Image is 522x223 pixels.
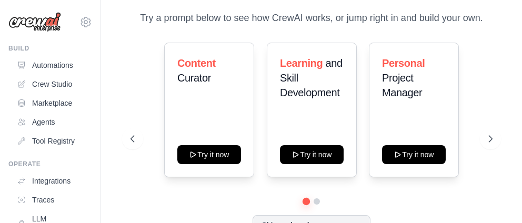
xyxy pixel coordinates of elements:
[13,133,92,149] a: Tool Registry
[177,72,211,84] span: Curator
[13,173,92,189] a: Integrations
[13,57,92,74] a: Automations
[280,57,323,69] span: Learning
[8,12,61,32] img: Logo
[382,145,446,164] button: Try it now
[280,145,344,164] button: Try it now
[13,191,92,208] a: Traces
[8,44,92,53] div: Build
[13,95,92,111] a: Marketplace
[382,72,422,98] span: Project Manager
[13,114,92,130] a: Agents
[382,57,425,69] span: Personal
[177,57,216,69] span: Content
[135,11,488,26] p: Try a prompt below to see how CrewAI works, or jump right in and build your own.
[8,160,92,168] div: Operate
[280,57,343,98] span: and Skill Development
[177,145,241,164] button: Try it now
[13,76,92,93] a: Crew Studio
